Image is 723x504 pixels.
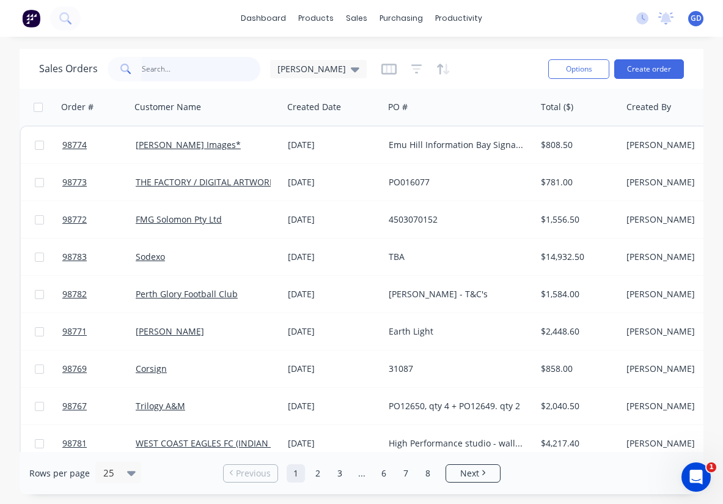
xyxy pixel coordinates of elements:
[62,350,136,387] a: 98769
[277,62,346,75] span: [PERSON_NAME]
[61,101,94,113] div: Order #
[134,101,201,113] div: Customer Name
[136,213,222,225] a: FMG Solomon Pty Ltd
[142,57,261,81] input: Search...
[691,13,702,24] span: GD
[389,139,524,151] div: Emu Hill Information Bay Signage
[373,9,429,28] div: purchasing
[389,288,524,300] div: [PERSON_NAME] - T&C's
[62,201,136,238] a: 98772
[288,288,379,300] div: [DATE]
[136,363,167,374] a: Corsign
[287,101,341,113] div: Created Date
[288,251,379,263] div: [DATE]
[309,464,327,483] a: Page 2
[288,363,379,375] div: [DATE]
[541,363,612,375] div: $858.00
[541,176,612,188] div: $781.00
[22,9,40,28] img: Factory
[429,9,488,28] div: productivity
[288,437,379,450] div: [DATE]
[62,213,87,226] span: 98772
[681,462,711,492] iframe: Intercom live chat
[62,388,136,424] a: 98767
[62,325,87,338] span: 98771
[460,467,479,480] span: Next
[548,59,609,79] button: Options
[62,400,87,412] span: 98767
[136,400,185,412] a: Trilogy A&M
[62,239,136,275] a: 98783
[288,400,379,412] div: [DATE]
[389,251,524,263] div: TBA
[626,101,671,113] div: Created By
[541,139,612,151] div: $808.50
[62,363,87,375] span: 98769
[353,464,371,483] a: Jump forward
[62,425,136,462] a: 98781
[136,251,165,262] a: Sodexo
[136,288,238,300] a: Perth Glory Football Club
[287,464,305,483] a: Page 1 is your current page
[389,325,524,338] div: Earth Light
[235,9,292,28] a: dashboard
[541,437,612,450] div: $4,217.40
[62,176,87,188] span: 98773
[389,400,524,412] div: PO12650, qty 4 + PO12649. qty 2
[389,176,524,188] div: PO016077
[331,464,349,483] a: Page 3
[62,288,87,300] span: 98782
[218,464,505,483] ul: Pagination
[388,101,408,113] div: PO #
[224,467,277,480] a: Previous page
[389,363,524,375] div: 31087
[62,127,136,163] a: 98774
[419,464,437,483] a: Page 8
[340,9,373,28] div: sales
[29,467,90,480] span: Rows per page
[541,325,612,338] div: $2,448.60
[136,139,241,150] a: [PERSON_NAME] Images*
[446,467,500,480] a: Next page
[541,400,612,412] div: $2,040.50
[62,313,136,350] a: 98771
[236,467,271,480] span: Previous
[288,325,379,338] div: [DATE]
[288,213,379,226] div: [DATE]
[614,59,684,79] button: Create order
[136,437,367,449] a: WEST COAST EAGLES FC (INDIAN PACIFIC LIMITED T/AS) ^
[62,251,87,263] span: 98783
[541,101,573,113] div: Total ($)
[62,437,87,450] span: 98781
[292,9,340,28] div: products
[136,325,204,337] a: [PERSON_NAME]
[541,213,612,226] div: $1,556.50
[136,176,287,188] a: THE FACTORY / DIGITAL ARTWORKS ^
[706,462,716,472] span: 1
[375,464,393,483] a: Page 6
[62,164,136,201] a: 98773
[389,213,524,226] div: 4503070152
[62,276,136,313] a: 98782
[541,251,612,263] div: $14,932.50
[288,176,379,188] div: [DATE]
[389,437,524,450] div: High Performance studio - wallpaper
[62,139,87,151] span: 98774
[541,288,612,300] div: $1,584.00
[39,63,98,75] h1: Sales Orders
[288,139,379,151] div: [DATE]
[397,464,415,483] a: Page 7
